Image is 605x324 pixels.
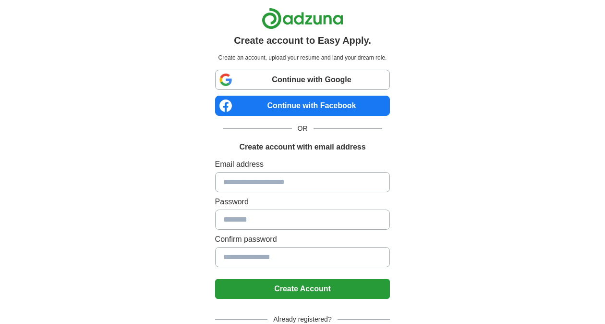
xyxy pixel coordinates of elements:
button: Create Account [215,279,390,299]
label: Email address [215,159,390,170]
label: Password [215,196,390,208]
p: Create an account, upload your resume and land your dream role. [217,53,388,62]
a: Continue with Google [215,70,390,90]
h1: Create account with email address [239,141,365,153]
a: Continue with Facebook [215,96,390,116]
img: Adzuna logo [262,8,343,29]
h1: Create account to Easy Apply. [234,33,371,48]
span: OR [292,124,314,134]
label: Confirm password [215,234,390,245]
